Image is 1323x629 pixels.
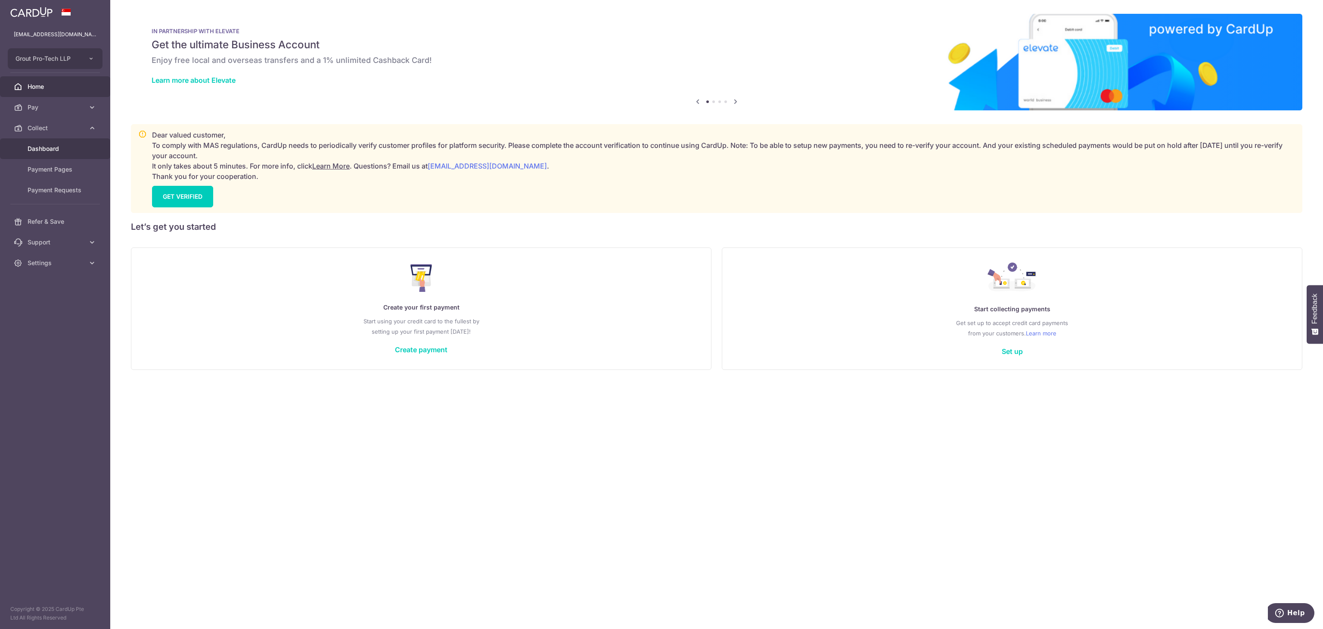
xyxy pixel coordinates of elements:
[152,28,1282,34] p: IN PARTNERSHIP WITH ELEVATE
[14,30,96,39] p: [EMAIL_ADDRESS][DOMAIN_NAME]
[28,103,84,112] span: Pay
[131,220,1302,234] h5: Let’s get you started
[28,259,84,267] span: Settings
[8,48,102,69] button: Grout Pro-Tech LLP
[149,302,694,313] p: Create your first payment
[16,54,79,63] span: Grout Pro-Tech LLP
[1026,328,1056,338] a: Learn more
[152,38,1282,52] h5: Get the ultimate Business Account
[152,55,1282,66] h6: Enjoy free local and overseas transfers and a 1% unlimited Cashback Card!
[149,316,694,337] p: Start using your credit card to the fullest by setting up your first payment [DATE]!
[312,162,350,170] a: Learn More
[152,130,1295,182] p: Dear valued customer, To comply with MAS regulations, CardUp needs to periodically verify custome...
[28,217,84,226] span: Refer & Save
[1311,294,1319,324] span: Feedback
[152,76,236,84] a: Learn more about Elevate
[131,14,1302,110] img: Renovation banner
[988,263,1037,294] img: Collect Payment
[1002,347,1023,356] a: Set up
[28,238,84,247] span: Support
[410,264,432,292] img: Make Payment
[739,304,1285,314] p: Start collecting payments
[28,165,84,174] span: Payment Pages
[152,186,213,207] a: GET VERIFIED
[428,162,547,170] a: [EMAIL_ADDRESS][DOMAIN_NAME]
[1268,603,1314,625] iframe: Opens a widget where you can find more information
[395,345,447,354] a: Create payment
[10,7,53,17] img: CardUp
[28,124,84,132] span: Collect
[28,144,84,153] span: Dashboard
[28,186,84,194] span: Payment Requests
[739,318,1285,338] p: Get set up to accept credit card payments from your customers.
[1307,285,1323,344] button: Feedback - Show survey
[28,82,84,91] span: Home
